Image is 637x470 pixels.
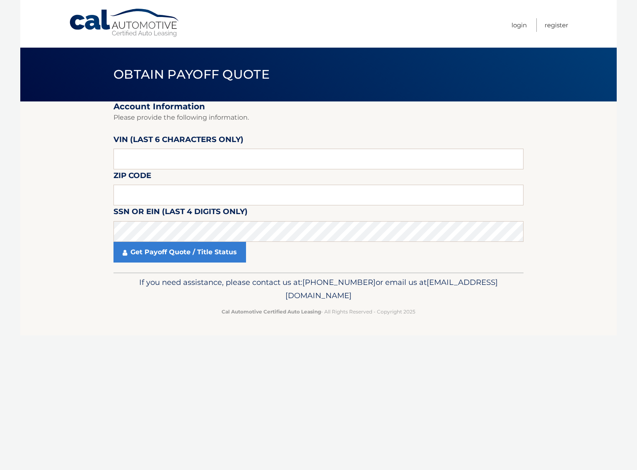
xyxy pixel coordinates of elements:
span: [PHONE_NUMBER] [302,277,376,287]
a: Get Payoff Quote / Title Status [113,242,246,263]
p: Please provide the following information. [113,112,524,123]
label: SSN or EIN (last 4 digits only) [113,205,248,221]
a: Cal Automotive [69,8,181,38]
label: Zip Code [113,169,151,185]
span: Obtain Payoff Quote [113,67,270,82]
strong: Cal Automotive Certified Auto Leasing [222,309,321,315]
a: Login [512,18,527,32]
a: Register [545,18,568,32]
p: If you need assistance, please contact us at: or email us at [119,276,518,302]
h2: Account Information [113,101,524,112]
p: - All Rights Reserved - Copyright 2025 [119,307,518,316]
label: VIN (last 6 characters only) [113,133,244,149]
